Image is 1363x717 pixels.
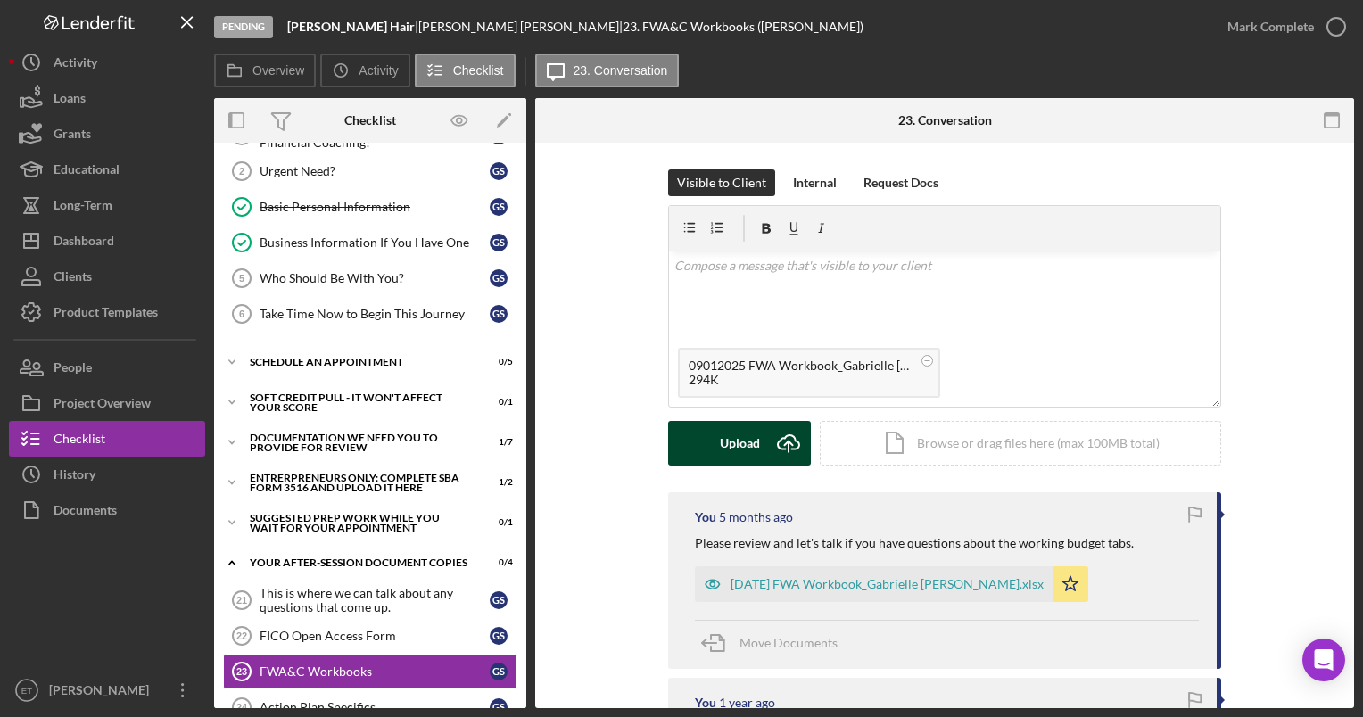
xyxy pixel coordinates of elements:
[418,20,623,34] div: [PERSON_NAME] [PERSON_NAME] |
[481,357,513,367] div: 0 / 5
[1210,9,1354,45] button: Mark Complete
[260,200,490,214] div: Basic Personal Information
[287,20,418,34] div: |
[535,54,680,87] button: 23. Conversation
[250,473,468,493] div: Entrerpreneurs Only: Complete SBA Form 3516 and Upload it Here
[250,357,468,367] div: Schedule An Appointment
[695,533,1134,553] p: Please review and let's talk if you have questions about the working budget tabs.
[239,273,244,284] tspan: 5
[695,696,716,710] div: You
[223,153,517,189] a: 2Urgent Need?GS
[252,63,304,78] label: Overview
[239,309,244,319] tspan: 6
[490,269,508,287] div: G S
[344,113,396,128] div: Checklist
[490,198,508,216] div: G S
[54,259,92,299] div: Clients
[9,672,205,708] button: ET[PERSON_NAME]
[54,223,114,263] div: Dashboard
[223,582,517,618] a: 21This is where we can talk about any questions that come up.GS
[1227,9,1314,45] div: Mark Complete
[260,586,490,614] div: This is where we can talk about any questions that come up.
[453,63,504,78] label: Checklist
[54,385,151,425] div: Project Overview
[490,627,508,645] div: G S
[54,350,92,390] div: People
[9,294,205,330] button: Product Templates
[54,421,105,461] div: Checklist
[214,16,273,38] div: Pending
[54,294,158,334] div: Product Templates
[9,385,205,421] a: Project Overview
[54,492,117,532] div: Documents
[45,672,161,713] div: [PERSON_NAME]
[260,629,490,643] div: FICO Open Access Form
[731,577,1044,591] div: [DATE] FWA Workbook_Gabrielle [PERSON_NAME].xlsx
[54,457,95,497] div: History
[695,621,855,665] button: Move Documents
[54,80,86,120] div: Loans
[236,702,248,713] tspan: 24
[481,477,513,488] div: 1 / 2
[260,664,490,679] div: FWA&C Workbooks
[260,235,490,250] div: Business Information If You Have One
[719,696,775,710] time: 2024-03-05 22:04
[223,225,517,260] a: Business Information If You Have OneGS
[9,223,205,259] button: Dashboard
[720,421,760,466] div: Upload
[574,63,668,78] label: 23. Conversation
[898,113,992,128] div: 23. Conversation
[250,433,468,453] div: Documentation We Need You To Provide For Review
[9,350,205,385] button: People
[223,189,517,225] a: Basic Personal InformationGS
[481,557,513,568] div: 0 / 4
[490,162,508,180] div: G S
[54,152,120,192] div: Educational
[689,373,912,387] div: 294K
[250,513,468,533] div: Suggested Prep Work While You Wait For Your Appointment
[9,80,205,116] button: Loans
[9,457,205,492] button: History
[223,618,517,654] a: 22FICO Open Access FormGS
[214,54,316,87] button: Overview
[793,169,837,196] div: Internal
[668,169,775,196] button: Visible to Client
[9,259,205,294] button: Clients
[320,54,409,87] button: Activity
[784,169,846,196] button: Internal
[415,54,516,87] button: Checklist
[287,19,415,34] b: [PERSON_NAME] Hair
[223,260,517,296] a: 5Who Should Be With You?GS
[481,397,513,408] div: 0 / 1
[260,700,490,714] div: Action Plan Specifics
[9,492,205,528] button: Documents
[490,663,508,680] div: G S
[9,421,205,457] button: Checklist
[236,666,247,677] tspan: 23
[9,152,205,187] a: Educational
[223,654,517,689] a: 23FWA&C WorkbooksGS
[21,686,32,696] text: ET
[490,305,508,323] div: G S
[9,116,205,152] button: Grants
[250,557,468,568] div: Your After-Session Document Copies
[677,169,766,196] div: Visible to Client
[695,566,1088,602] button: [DATE] FWA Workbook_Gabrielle [PERSON_NAME].xlsx
[9,187,205,223] button: Long-Term
[695,510,716,524] div: You
[490,234,508,251] div: G S
[260,307,490,321] div: Take Time Now to Begin This Journey
[359,63,398,78] label: Activity
[719,510,793,524] time: 2025-04-16 01:33
[490,698,508,716] div: G S
[481,437,513,448] div: 1 / 7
